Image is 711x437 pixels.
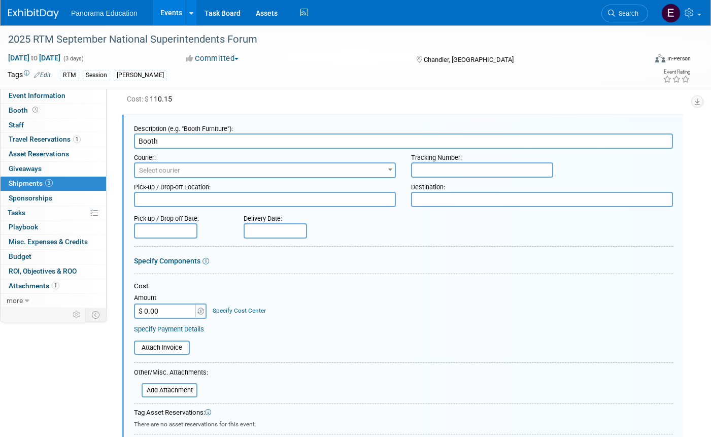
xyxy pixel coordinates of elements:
span: Panorama Education [71,9,138,17]
span: Chandler, [GEOGRAPHIC_DATA] [424,56,514,63]
span: Booth [9,106,40,114]
button: Committed [182,53,243,64]
span: 1 [52,282,59,289]
span: ROI, Objectives & ROO [9,267,77,275]
div: Event Format [590,53,691,68]
a: Specify Payment Details [134,325,204,333]
a: Giveaways [1,162,106,176]
div: Amount [134,293,208,304]
div: Other/Misc. Attachments: [134,368,208,380]
img: Format-Inperson.png [655,54,665,62]
span: Tasks [8,209,25,217]
div: Tracking Number: [411,149,673,162]
div: Session [83,70,110,81]
a: Playbook [1,220,106,234]
span: Budget [9,252,31,260]
img: ExhibitDay [8,9,59,19]
span: to [29,54,39,62]
td: Personalize Event Tab Strip [68,308,86,321]
a: Budget [1,250,106,264]
div: Pick-up / Drop-off Date: [134,210,228,223]
a: Tasks [1,206,106,220]
span: Attachments [9,282,59,290]
div: Courier: [134,149,396,162]
div: Event Rating [663,70,690,75]
div: 2025 RTM September National Superintendents Forum [5,30,632,49]
a: Booth [1,104,106,118]
div: [PERSON_NAME] [114,70,167,81]
span: Booth not reserved yet [30,106,40,114]
span: more [7,296,23,305]
a: Attachments1 [1,279,106,293]
span: Playbook [9,223,38,231]
div: In-Person [667,55,691,62]
span: [DATE] [DATE] [8,53,61,62]
td: Tags [8,70,51,81]
span: Event Information [9,91,65,99]
div: RTM [60,70,79,81]
span: Search [615,10,638,17]
a: Staff [1,118,106,132]
a: Misc. Expenses & Credits [1,235,106,249]
a: Asset Reservations [1,147,106,161]
img: External Events Calendar [661,4,681,23]
div: Description (e.g. "Booth Furniture"): [134,120,673,133]
a: ROI, Objectives & ROO [1,264,106,279]
span: Giveaways [9,164,42,173]
a: Event Information [1,89,106,103]
div: Delivery Date: [244,210,367,223]
td: Toggle Event Tabs [86,308,107,321]
span: 3 [45,179,53,187]
span: Misc. Expenses & Credits [9,238,88,246]
a: more [1,294,106,308]
span: Travel Reservations [9,135,81,143]
a: Specify Components [134,257,200,265]
div: Destination: [411,178,673,192]
a: Sponsorships [1,191,106,206]
a: Edit [34,72,51,79]
span: Staff [9,121,24,129]
a: Specify Cost Center [213,307,266,314]
body: Rich Text Area. Press ALT-0 for help. [6,4,524,14]
a: Travel Reservations1 [1,132,106,147]
div: Cost: [134,282,673,291]
span: Shipments [9,179,53,187]
div: Tag Asset Reservations: [134,408,673,418]
a: Shipments3 [1,177,106,191]
span: (3 days) [62,55,84,62]
span: Cost: $ [127,95,150,103]
span: Sponsorships [9,194,52,202]
div: Pick-up / Drop-off Location: [134,178,396,192]
div: There are no asset reservations for this event. [134,418,673,429]
span: 110.15 [127,95,176,103]
span: Select courier [139,166,180,174]
a: Search [601,5,648,22]
span: 1 [73,136,81,143]
span: Asset Reservations [9,150,69,158]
